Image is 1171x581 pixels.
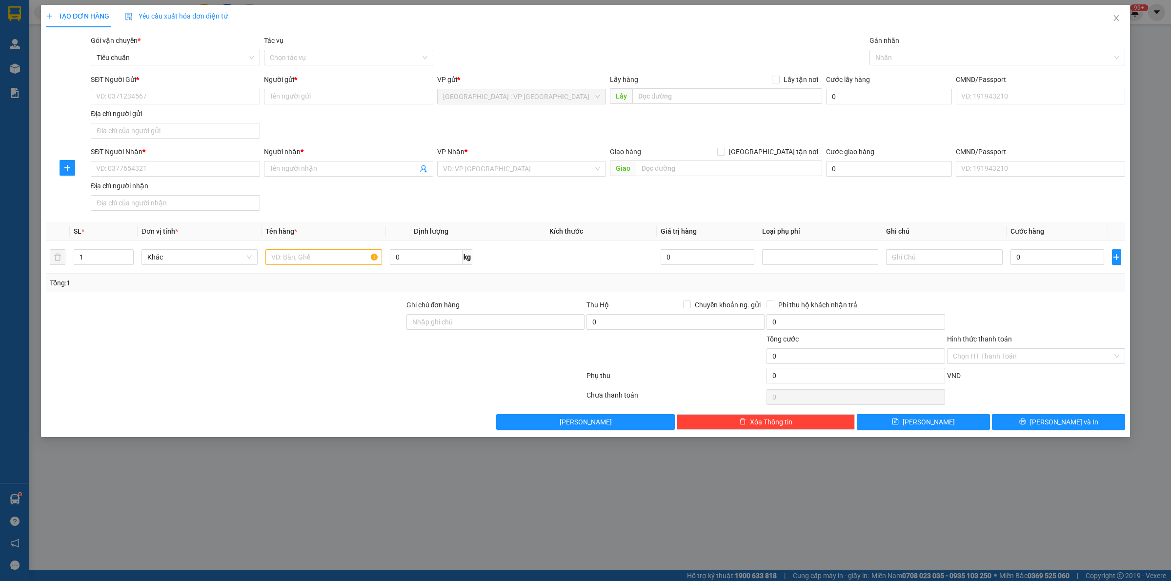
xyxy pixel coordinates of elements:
span: save [892,418,899,426]
button: [PERSON_NAME] [496,414,674,430]
button: plus [60,160,75,176]
input: Cước giao hàng [826,161,952,177]
label: Tác vụ [264,37,283,44]
th: Loại phụ phí [758,222,882,241]
span: Tổng cước [767,335,799,343]
span: close [1112,14,1120,22]
span: Giá trị hàng [661,227,697,235]
span: Xóa Thông tin [750,417,792,427]
button: Close [1103,5,1130,32]
div: Chưa thanh toán [585,390,766,407]
span: [PERSON_NAME] [903,417,955,427]
span: Phí thu hộ khách nhận trả [774,300,861,310]
span: Hà Nội : VP Hà Đông [443,89,601,104]
input: Dọc đường [632,88,822,104]
input: Địa chỉ của người gửi [91,123,260,139]
label: Cước giao hàng [826,148,874,156]
div: Phụ thu [585,370,766,387]
span: Giao hàng [610,148,641,156]
div: Địa chỉ người nhận [91,180,260,191]
label: Gán nhãn [869,37,899,44]
span: Kích thước [549,227,583,235]
button: printer[PERSON_NAME] và In [992,414,1125,430]
span: delete [739,418,746,426]
input: Ghi chú đơn hàng [406,314,585,330]
span: [PERSON_NAME] và In [1030,417,1098,427]
span: plus [46,13,53,20]
input: VD: Bàn, Ghế [265,249,382,265]
div: Địa chỉ người gửi [91,108,260,119]
span: Cước hàng [1010,227,1044,235]
div: CMND/Passport [956,74,1125,85]
span: Gói vận chuyển [91,37,141,44]
button: deleteXóa Thông tin [677,414,855,430]
input: Địa chỉ của người nhận [91,195,260,211]
div: Người nhận [264,146,433,157]
button: save[PERSON_NAME] [857,414,990,430]
span: SL [74,227,81,235]
span: Tiêu chuẩn [97,50,254,65]
span: Tên hàng [265,227,297,235]
div: Người gửi [264,74,433,85]
span: VP Nhận [437,148,464,156]
div: SĐT Người Gửi [91,74,260,85]
div: Tổng: 1 [50,278,452,288]
input: Dọc đường [636,160,822,176]
span: Thu Hộ [586,301,609,309]
span: Định lượng [414,227,448,235]
span: Lấy hàng [610,76,638,83]
input: 0 [661,249,754,265]
th: Ghi chú [882,222,1006,241]
span: [GEOGRAPHIC_DATA] tận nơi [725,146,822,157]
div: VP gửi [437,74,606,85]
span: Lấy [610,88,632,104]
input: Ghi Chú [886,249,1002,265]
span: user-add [420,165,427,173]
span: Yêu cầu xuất hóa đơn điện tử [125,12,228,20]
span: Đơn vị tính [141,227,178,235]
span: TẠO ĐƠN HÀNG [46,12,109,20]
button: delete [50,249,65,265]
span: Giao [610,160,636,176]
div: SĐT Người Nhận [91,146,260,157]
div: CMND/Passport [956,146,1125,157]
span: [PERSON_NAME] [560,417,612,427]
span: Chuyển khoản ng. gửi [691,300,765,310]
span: printer [1019,418,1026,426]
label: Cước lấy hàng [826,76,870,83]
span: Lấy tận nơi [780,74,822,85]
button: plus [1112,249,1121,265]
span: VND [947,372,961,380]
label: Hình thức thanh toán [947,335,1012,343]
span: plus [60,164,75,172]
input: Cước lấy hàng [826,89,952,104]
label: Ghi chú đơn hàng [406,301,460,309]
span: Khác [147,250,252,264]
img: icon [125,13,133,20]
span: kg [463,249,472,265]
span: plus [1112,253,1121,261]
